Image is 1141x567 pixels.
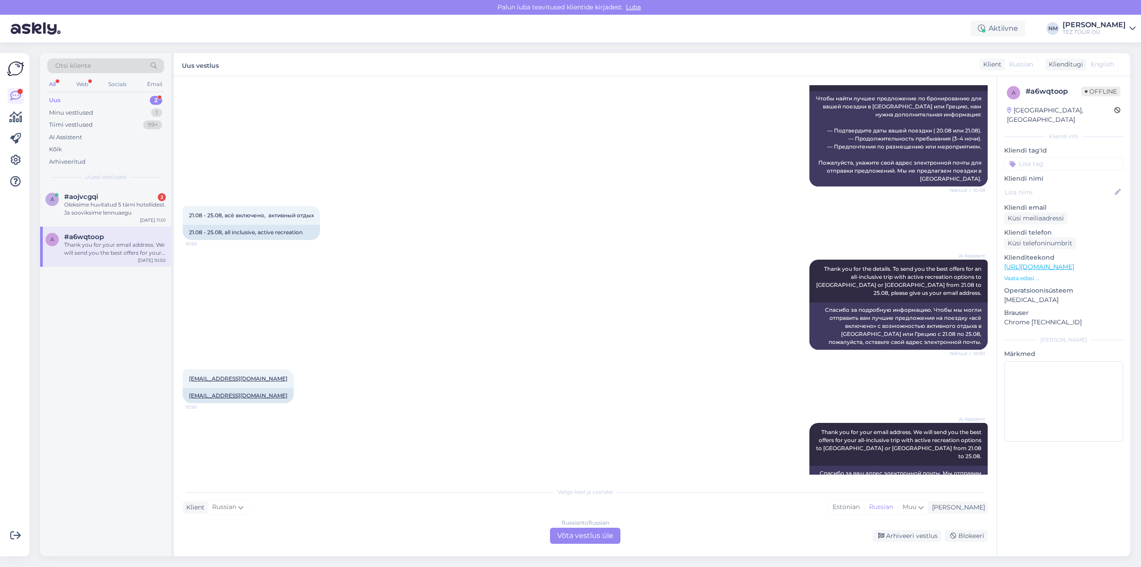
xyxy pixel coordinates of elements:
[1012,89,1016,96] span: a
[183,488,988,496] div: Valige keel ja vastake
[50,236,54,243] span: a
[550,528,620,544] div: Võta vestlus üle
[107,79,128,90] div: Socials
[1004,263,1074,271] a: [URL][DOMAIN_NAME]
[1004,228,1123,237] p: Kliendi telefon
[1009,60,1033,69] span: Russian
[49,96,61,105] div: Uus
[1004,349,1123,359] p: Märkmed
[873,530,941,542] div: Arhiveeri vestlus
[1045,60,1083,69] div: Klienditugi
[158,193,166,201] div: 2
[1004,237,1076,249] div: Küsi telefoninumbrit
[64,233,104,241] span: #a6wqtoop
[49,133,82,142] div: AI Assistent
[809,91,988,186] div: Чтобы найти лучшее предложение по бронированию для вашей поездки в [GEOGRAPHIC_DATA] или Грецию, ...
[864,501,898,514] div: Russian
[562,519,609,527] div: Russian to Russian
[1004,286,1123,295] p: Operatsioonisüsteem
[145,79,164,90] div: Email
[950,350,985,357] span: Nähtud ✓ 10:50
[183,225,320,240] div: 21.08 - 25.08, all inclusive, active recreation
[1004,253,1123,262] p: Klienditeekond
[189,212,314,219] span: 21.08 - 25.08, всё включено, активный отдых
[1004,203,1123,212] p: Kliendi email
[185,404,219,410] span: 10:50
[185,240,219,247] span: 10:50
[47,79,57,90] div: All
[945,530,988,542] div: Blokeeri
[1004,318,1123,327] p: Chrome [TECHNICAL_ID]
[1081,87,1120,96] span: Offline
[903,503,916,511] span: Muu
[1063,21,1126,29] div: [PERSON_NAME]
[928,503,985,512] div: [PERSON_NAME]
[212,502,236,512] span: Russian
[143,120,162,129] div: 99+
[950,187,985,194] span: Nähtud ✓ 10:48
[1004,146,1123,155] p: Kliendi tag'id
[64,193,98,201] span: #aojvcgqi
[1004,174,1123,183] p: Kliendi nimi
[189,392,287,399] a: [EMAIL_ADDRESS][DOMAIN_NAME]
[980,60,1001,69] div: Klient
[151,108,162,117] div: 1
[182,58,219,70] label: Uus vestlus
[7,60,24,77] img: Askly Logo
[1004,212,1067,224] div: Küsi meiliaadressi
[49,120,93,129] div: Tiimi vestlused
[623,3,644,11] span: Luba
[1004,274,1123,282] p: Vaata edasi ...
[816,265,983,296] span: Thank you for the details. To send you the best offers for an all-inclusive trip with active recr...
[1004,336,1123,344] div: [PERSON_NAME]
[55,61,91,70] span: Otsi kliente
[952,416,985,422] span: AI Assistent
[189,375,287,382] a: [EMAIL_ADDRESS][DOMAIN_NAME]
[74,79,90,90] div: Web
[1091,60,1114,69] span: English
[809,466,988,505] div: Спасибо за ваш адрес электронной почты. Мы отправим вам лучшие предложения по туру «всё включено»...
[64,201,166,217] div: Oleksime huvitatud 5 tärni hotellidest. Ja sooviksime lennuaegu
[1047,22,1059,35] div: NM
[952,252,985,259] span: AI Assistent
[816,429,983,459] span: Thank you for your email address. We will send you the best offers for your all-inclusive trip wi...
[1005,187,1113,197] input: Lisa nimi
[140,217,166,223] div: [DATE] 11:01
[50,196,54,203] span: a
[1063,29,1126,36] div: TEZ TOUR OÜ
[64,241,166,257] div: Thank you for your email address. We will send you the best offers for your all-inclusive trip wi...
[1004,308,1123,318] p: Brauser
[1004,157,1123,170] input: Lisa tag
[49,157,86,166] div: Arhiveeritud
[1007,106,1114,124] div: [GEOGRAPHIC_DATA], [GEOGRAPHIC_DATA]
[138,257,166,264] div: [DATE] 10:50
[1004,295,1123,305] p: [MEDICAL_DATA]
[1026,86,1081,97] div: # a6wqtoop
[971,21,1025,37] div: Aktiivne
[1004,132,1123,141] div: Kliendi info
[49,108,93,117] div: Minu vestlused
[1063,21,1136,36] a: [PERSON_NAME]TEZ TOUR OÜ
[150,96,162,105] div: 2
[85,173,127,181] span: Uued vestlused
[809,302,988,350] div: Спасибо за подробную информацию. Чтобы мы могли отправить вам лучшие предложения на поездку «всё ...
[49,145,62,154] div: Kõik
[183,503,205,512] div: Klient
[828,501,864,514] div: Estonian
